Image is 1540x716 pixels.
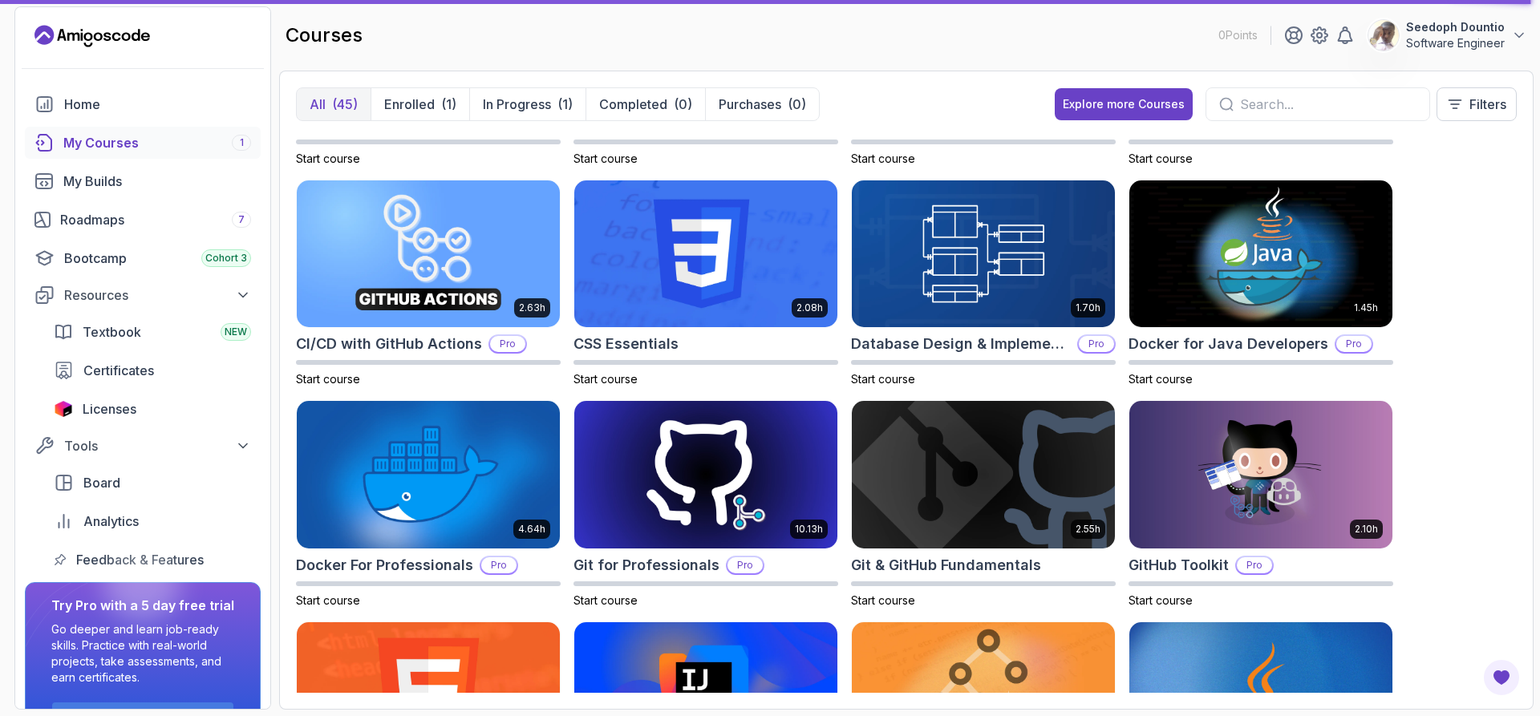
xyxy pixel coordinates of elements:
p: In Progress [483,95,551,114]
button: In Progress(1) [469,88,586,120]
img: jetbrains icon [54,401,73,417]
a: licenses [44,393,261,425]
div: My Builds [63,172,251,191]
span: Start course [1129,372,1193,386]
p: 2.55h [1076,523,1100,536]
span: Start course [851,152,915,165]
a: Landing page [34,23,150,49]
span: 7 [238,213,245,226]
p: All [310,95,326,114]
p: Filters [1469,95,1506,114]
span: Start course [851,593,915,607]
img: Git for Professionals card [574,401,837,548]
h2: Git & GitHub Fundamentals [851,554,1041,576]
span: Start course [573,593,638,607]
button: Completed(0) [586,88,705,120]
button: Resources [25,281,261,309]
p: Enrolled [384,95,435,114]
button: All(45) [297,88,371,120]
span: Start course [296,372,360,386]
div: Roadmaps [60,210,251,229]
h2: Docker for Java Developers [1129,333,1328,355]
h2: CI/CD with GitHub Actions [296,333,482,355]
button: Purchases(0) [705,88,819,120]
a: textbook [44,316,261,348]
p: Pro [1237,557,1272,573]
span: Start course [851,372,915,386]
button: Enrolled(1) [371,88,469,120]
div: (1) [441,95,456,114]
span: 1 [240,136,244,149]
button: Tools [25,431,261,460]
div: Home [64,95,251,114]
p: Pro [1079,336,1114,352]
div: (0) [674,95,692,114]
span: Licenses [83,399,136,419]
img: Database Design & Implementation card [852,180,1115,328]
span: Start course [1129,152,1193,165]
h2: courses [286,22,363,48]
div: (45) [332,95,358,114]
p: 10.13h [795,523,823,536]
p: Pro [727,557,763,573]
img: CSS Essentials card [574,180,837,328]
div: (1) [557,95,573,114]
p: Seedoph Dountio [1406,19,1505,35]
p: Pro [490,336,525,352]
p: 1.70h [1076,301,1100,314]
button: user profile imageSeedoph DountioSoftware Engineer [1368,19,1527,51]
a: feedback [44,544,261,576]
a: board [44,467,261,499]
button: Open Feedback Button [1482,658,1521,697]
a: bootcamp [25,242,261,274]
span: Analytics [83,512,139,531]
button: Explore more Courses [1055,88,1193,120]
h2: Docker For Professionals [296,554,473,576]
h2: GitHub Toolkit [1129,554,1229,576]
img: Docker For Professionals card [297,401,560,548]
span: NEW [225,326,247,338]
p: 2.08h [796,301,823,314]
input: Search... [1240,95,1416,114]
span: Textbook [83,322,141,342]
div: (0) [788,95,806,114]
span: Start course [573,372,638,386]
p: 0 Points [1218,27,1258,43]
h2: CSS Essentials [573,333,679,355]
h2: Git for Professionals [573,554,719,576]
img: Docker for Java Developers card [1129,180,1392,328]
span: Start course [573,152,638,165]
a: certificates [44,354,261,386]
p: 2.63h [519,301,545,314]
p: Completed [599,95,667,114]
div: My Courses [63,133,251,152]
div: Resources [64,285,251,305]
p: Pro [1336,336,1372,352]
p: 4.64h [518,523,545,536]
p: 2.10h [1355,523,1378,536]
h2: Database Design & Implementation [851,333,1071,355]
span: Cohort 3 [205,252,247,265]
div: Tools [64,436,251,455]
button: Filters [1437,87,1517,121]
span: Start course [296,593,360,607]
img: CI/CD with GitHub Actions card [297,180,560,328]
p: Software Engineer [1406,35,1505,51]
span: Start course [1129,593,1193,607]
img: Git & GitHub Fundamentals card [852,401,1115,548]
span: Board [83,473,120,492]
p: Pro [481,557,517,573]
span: Feedback & Features [76,550,204,569]
a: roadmaps [25,204,261,236]
a: home [25,88,261,120]
p: Purchases [719,95,781,114]
a: analytics [44,505,261,537]
a: builds [25,165,261,197]
div: Bootcamp [64,249,251,268]
span: Certificates [83,361,154,380]
img: GitHub Toolkit card [1129,401,1392,548]
p: Go deeper and learn job-ready skills. Practice with real-world projects, take assessments, and ea... [51,621,234,686]
a: courses [25,127,261,159]
p: 1.45h [1354,301,1378,314]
